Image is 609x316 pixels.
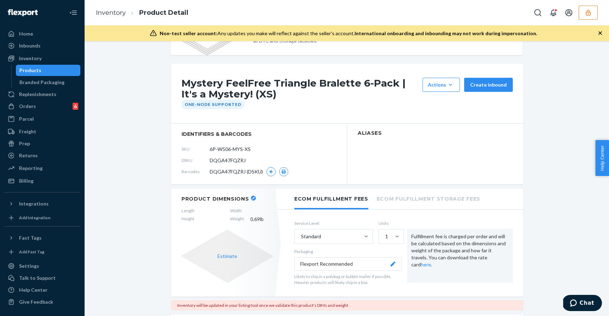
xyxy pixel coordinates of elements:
[210,157,246,164] span: DQGA47FQZRJ
[4,113,80,125] a: Parcel
[182,131,336,138] span: identifiers & barcodes
[379,220,401,226] label: Units
[4,284,80,296] a: Help Center
[407,229,513,283] div: Fulfillment fee is charged per order and will be calculated based on the dimensions and weight of...
[301,233,321,240] div: Standard
[139,9,188,17] a: Product Detail
[294,189,368,209] li: Ecom Fulfillment Fees
[294,220,373,226] label: Service Level
[19,298,53,305] div: Give Feedback
[4,28,80,39] a: Home
[90,2,194,23] ol: breadcrumbs
[19,234,42,241] div: Fast Tags
[19,200,49,207] div: Integrations
[19,55,42,62] div: Inventory
[4,163,80,174] a: Reporting
[19,177,33,184] div: Billing
[294,273,401,285] p: Likely to ship in a polybag or bubble mailer if possible. Heavier products will likely ship in a ...
[294,257,401,271] button: Flexport Recommended
[595,140,609,176] button: Help Center
[19,249,44,255] div: Add Fast Tag
[19,103,36,110] div: Orders
[4,126,80,137] a: Freight
[4,175,80,187] a: Billing
[182,196,249,202] h2: Product Dimensions
[250,216,273,223] span: 0.69 lb
[385,233,385,240] input: 1
[4,89,80,100] a: Replenishments
[19,42,41,49] div: Inbounds
[182,78,419,100] h1: Mystery FeelFree Triangle Bralette 6-Pack | It's a Mystery! (XS)
[300,233,301,240] input: Standard
[171,300,523,310] div: Inventory will be updated in your listing tool once we validate this product's DIMs and weight
[562,6,576,20] button: Open account menu
[546,6,560,20] button: Open notifications
[19,286,48,293] div: Help Center
[182,169,210,175] span: Barcodes
[19,67,41,74] div: Products
[421,261,431,267] a: here
[377,189,480,208] li: Ecom Fulfillment Storage Fees
[4,53,80,64] a: Inventory
[160,30,537,37] div: Any updates you make will reflect against the seller's account.
[19,274,56,282] div: Talk to Support
[4,246,80,258] a: Add Fast Tag
[19,30,33,37] div: Home
[4,138,80,149] a: Prep
[4,212,80,223] a: Add Integration
[464,78,513,92] button: Create inbound
[4,272,80,284] button: Talk to Support
[4,260,80,272] a: Settings
[19,128,36,135] div: Freight
[428,81,455,88] div: Actions
[210,168,263,175] span: DQGA47FQZRJ (DSKU)
[4,40,80,51] a: Inbounds
[358,131,513,136] h2: Aliases
[19,152,38,159] div: Returns
[19,263,39,270] div: Settings
[19,79,64,86] div: Branded Packaging
[96,9,126,17] a: Inventory
[4,101,80,112] a: Orders6
[217,253,237,260] button: Estimate
[19,91,56,98] div: Replenishments
[182,157,210,163] span: DSKU
[563,295,602,312] iframe: Opens a widget where you can chat to one of our agents
[160,30,217,36] span: Non-test seller account:
[531,6,545,20] button: Open Search Box
[4,198,80,209] button: Integrations
[4,150,80,161] a: Returns
[294,248,401,254] p: Packaging
[182,208,195,214] span: Length
[16,65,81,76] a: Products
[182,216,195,223] span: Height
[16,77,81,88] a: Branded Packaging
[73,103,78,110] div: 6
[182,146,210,152] span: SKU
[19,140,30,147] div: Prep
[423,78,460,92] button: Actions
[182,100,245,109] div: One-Node Supported
[230,216,244,223] span: Weight
[4,232,80,244] button: Fast Tags
[8,9,38,16] img: Flexport logo
[355,30,537,36] span: International onboarding and inbounding may not work during impersonation.
[4,296,80,308] button: Give Feedback
[230,208,244,214] span: Width
[66,6,80,20] button: Close Navigation
[19,115,34,122] div: Parcel
[19,215,50,221] div: Add Integration
[19,165,43,172] div: Reporting
[385,233,388,240] div: 1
